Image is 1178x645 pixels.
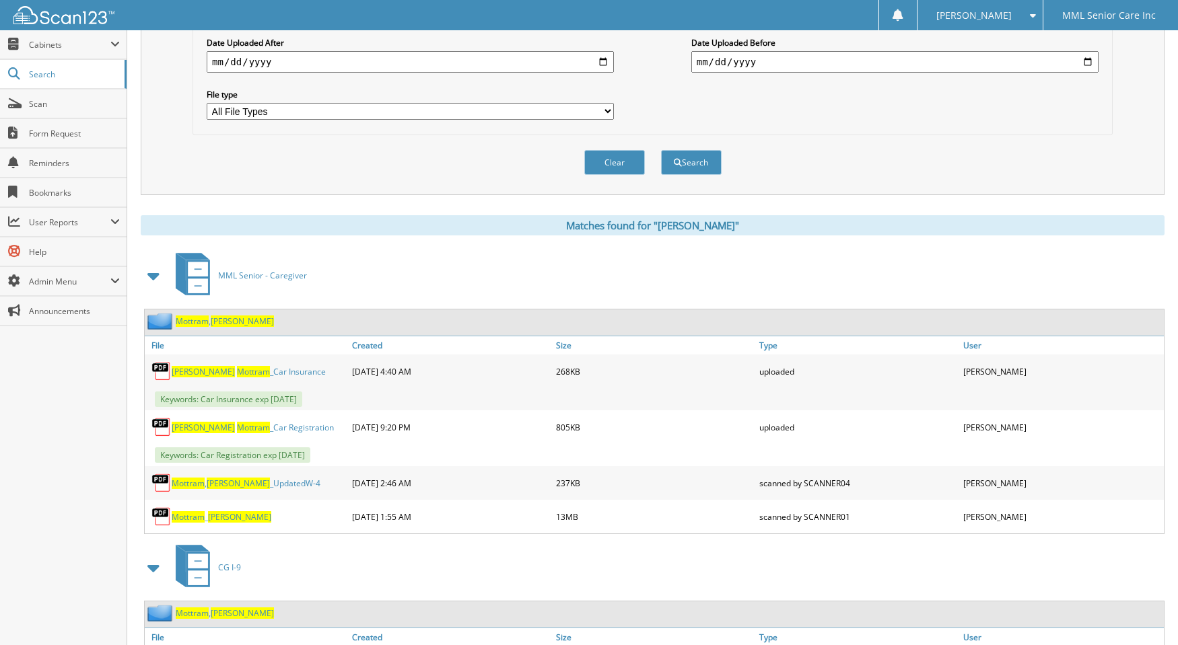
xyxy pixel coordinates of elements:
[29,128,120,139] span: Form Request
[553,358,757,385] div: 268KB
[349,503,553,530] div: [DATE] 1:55 AM
[349,469,553,496] div: [DATE] 2:46 AM
[172,511,205,523] span: Mottram
[756,469,960,496] div: scanned by SCANNER04
[349,414,553,441] div: [DATE] 9:20 PM
[172,422,235,433] span: [PERSON_NAME]
[168,541,241,594] a: CG I-9
[176,315,274,327] a: Mottram,[PERSON_NAME]
[207,51,614,73] input: start
[218,270,307,281] span: MML Senior - Caregiver
[145,336,349,354] a: File
[176,607,274,619] a: Mottram,[PERSON_NAME]
[211,607,274,619] span: [PERSON_NAME]
[172,478,320,489] a: Mottram,[PERSON_NAME]_UpdatedW-4
[176,607,209,619] span: Mottram
[147,605,176,621] img: folder2.png
[756,414,960,441] div: uploaded
[29,187,120,198] span: Bookmarks
[155,391,302,407] span: Keywords: Car Insurance exp [DATE]
[13,6,114,24] img: scan123-logo-white.svg
[936,11,1012,20] span: [PERSON_NAME]
[172,511,271,523] a: Mottram_[PERSON_NAME]
[349,336,553,354] a: Created
[141,215,1165,235] div: Matches found for "[PERSON_NAME]"
[151,361,172,381] img: PDF.png
[208,511,271,523] span: [PERSON_NAME]
[661,150,722,175] button: Search
[960,358,1164,385] div: [PERSON_NAME]
[29,217,110,228] span: User Reports
[756,503,960,530] div: scanned by SCANNER01
[691,37,1099,48] label: Date Uploaded Before
[151,417,172,437] img: PDF.png
[172,422,334,433] a: [PERSON_NAME] Mottram_Car Registration
[960,503,1164,530] div: [PERSON_NAME]
[1062,11,1156,20] span: MML Senior Care Inc
[29,305,120,317] span: Announcements
[553,336,757,354] a: Size
[756,358,960,385] div: uploaded
[207,37,614,48] label: Date Uploaded After
[218,562,241,573] span: CG I-9
[147,313,176,330] img: folder2.png
[151,473,172,493] img: PDF.png
[756,336,960,354] a: Type
[29,39,110,50] span: Cabinets
[553,469,757,496] div: 237KB
[553,503,757,530] div: 13MB
[691,51,1099,73] input: end
[151,506,172,527] img: PDF.png
[29,69,118,80] span: Search
[168,249,307,302] a: MML Senior - Caregiver
[172,478,205,489] span: Mottram
[176,315,209,327] span: Mottram
[960,469,1164,496] div: [PERSON_NAME]
[237,366,270,377] span: Mottram
[553,414,757,441] div: 805KB
[960,414,1164,441] div: [PERSON_NAME]
[237,422,270,433] span: Mottram
[584,150,645,175] button: Clear
[211,315,274,327] span: [PERSON_NAME]
[349,358,553,385] div: [DATE] 4:40 AM
[155,447,310,463] span: Keywords: Car Registration exp [DATE]
[207,89,614,100] label: File type
[960,336,1164,354] a: User
[29,246,120,258] span: Help
[29,98,120,110] span: Scan
[207,478,270,489] span: [PERSON_NAME]
[29,157,120,169] span: Reminders
[172,366,326,377] a: [PERSON_NAME] Mottram_Car Insurance
[172,366,235,377] span: [PERSON_NAME]
[29,276,110,287] span: Admin Menu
